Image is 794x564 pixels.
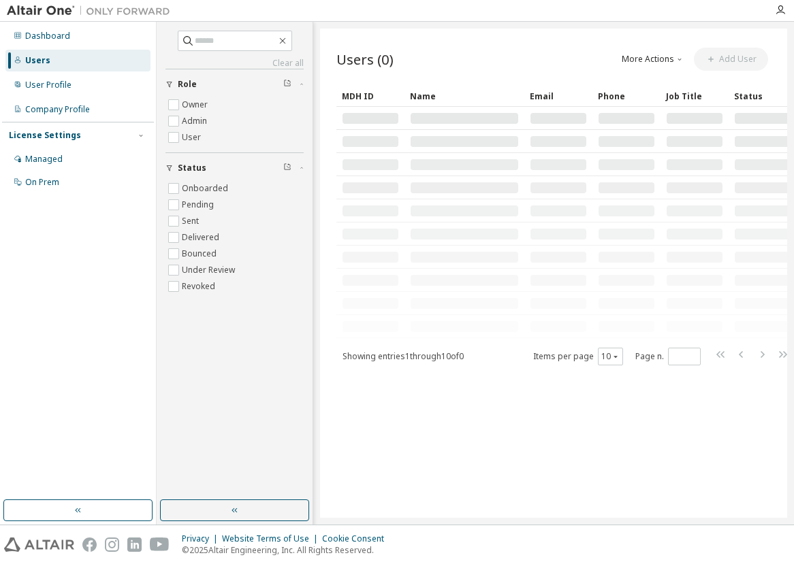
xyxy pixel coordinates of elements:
[182,262,238,278] label: Under Review
[150,537,170,552] img: youtube.svg
[165,69,304,99] button: Role
[182,544,392,556] p: © 2025 Altair Engineering, Inc. All Rights Reserved.
[342,85,399,107] div: MDH ID
[25,31,70,42] div: Dashboard
[601,351,620,362] button: 10
[182,213,202,229] label: Sent
[694,48,768,71] button: Add User
[25,177,59,188] div: On Prem
[410,85,519,107] div: Name
[283,79,291,90] span: Clear filter
[598,85,655,107] div: Phone
[182,533,222,544] div: Privacy
[25,80,72,90] div: User Profile
[82,537,97,552] img: facebook.svg
[343,350,464,362] span: Showing entries 1 through 10 of 0
[182,129,204,146] label: User
[182,246,219,262] label: Bounced
[182,278,218,295] label: Revoked
[182,113,210,129] label: Admin
[7,4,177,18] img: Altair One
[635,348,701,365] span: Page n.
[222,533,322,544] div: Website Terms of Use
[25,104,90,115] div: Company Profile
[666,85,723,107] div: Job Title
[178,163,206,173] span: Status
[182,197,217,213] label: Pending
[620,48,686,71] button: More Actions
[25,154,63,165] div: Managed
[530,85,587,107] div: Email
[178,79,197,90] span: Role
[322,533,392,544] div: Cookie Consent
[165,58,304,69] a: Clear all
[127,537,142,552] img: linkedin.svg
[182,229,222,246] label: Delivered
[283,163,291,173] span: Clear filter
[734,85,791,107] div: Status
[105,537,119,552] img: instagram.svg
[4,537,74,552] img: altair_logo.svg
[25,55,50,66] div: Users
[182,97,210,113] label: Owner
[533,348,623,365] span: Items per page
[165,153,304,183] button: Status
[336,50,394,69] span: Users (0)
[182,180,231,197] label: Onboarded
[9,130,81,141] div: License Settings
